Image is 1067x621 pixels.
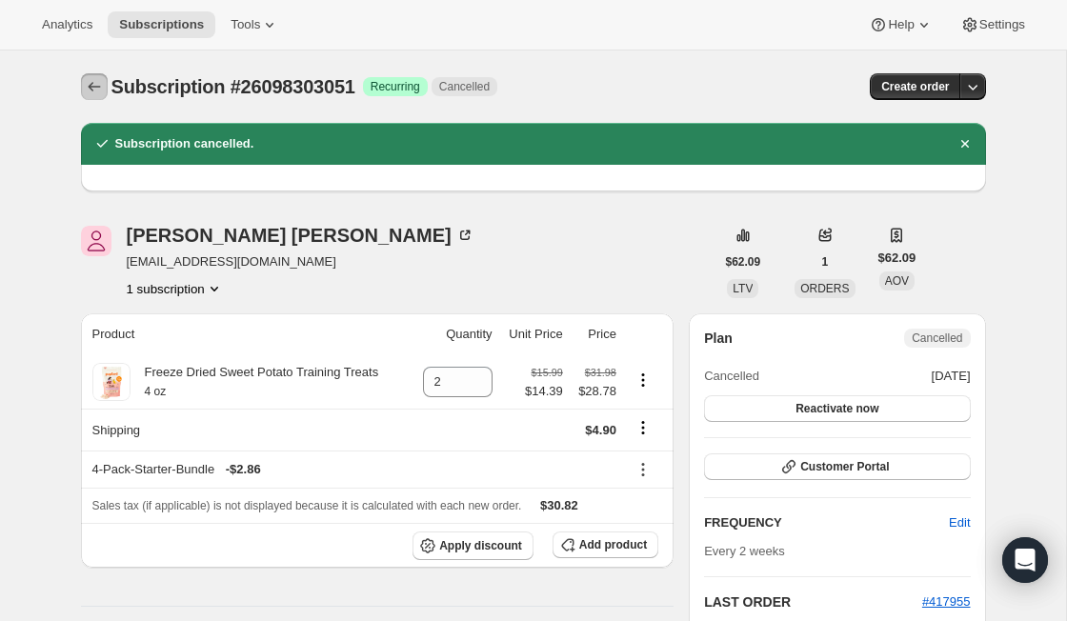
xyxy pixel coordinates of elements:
[127,279,224,298] button: Product actions
[888,17,914,32] span: Help
[92,460,616,479] div: 4-Pack-Starter-Bundle
[795,401,878,416] span: Reactivate now
[553,531,658,558] button: Add product
[733,282,753,295] span: LTV
[145,385,167,398] small: 4 oz
[525,382,563,401] span: $14.39
[704,513,949,532] h2: FREQUENCY
[885,274,909,288] span: AOV
[881,79,949,94] span: Create order
[870,73,960,100] button: Create order
[822,254,829,270] span: 1
[42,17,92,32] span: Analytics
[131,363,379,401] div: Freeze Dried Sweet Potato Training Treats
[979,17,1025,32] span: Settings
[413,531,533,560] button: Apply discount
[81,226,111,256] span: Joseph Vallieres
[704,329,733,348] h2: Plan
[574,382,616,401] span: $28.78
[628,417,658,438] button: Shipping actions
[811,249,840,275] button: 1
[878,249,916,268] span: $62.09
[498,313,569,355] th: Unit Price
[952,130,978,157] button: Dismiss notification
[922,592,971,611] button: #417955
[81,409,411,451] th: Shipping
[937,508,981,538] button: Edit
[579,537,647,552] span: Add product
[540,498,578,512] span: $30.82
[219,11,291,38] button: Tools
[704,395,970,422] button: Reactivate now
[857,11,944,38] button: Help
[704,544,785,558] span: Every 2 weeks
[949,11,1037,38] button: Settings
[371,79,420,94] span: Recurring
[439,79,490,94] span: Cancelled
[585,423,616,437] span: $4.90
[127,226,474,245] div: [PERSON_NAME] [PERSON_NAME]
[231,17,260,32] span: Tools
[439,538,522,553] span: Apply discount
[704,453,970,480] button: Customer Portal
[81,73,108,100] button: Subscriptions
[628,370,658,391] button: Product actions
[92,363,131,401] img: product img
[569,313,622,355] th: Price
[949,513,970,532] span: Edit
[30,11,104,38] button: Analytics
[410,313,497,355] th: Quantity
[108,11,215,38] button: Subscriptions
[800,459,889,474] span: Customer Portal
[119,17,204,32] span: Subscriptions
[800,282,849,295] span: ORDERS
[1002,537,1048,583] div: Open Intercom Messenger
[726,254,761,270] span: $62.09
[912,331,962,346] span: Cancelled
[715,249,773,275] button: $62.09
[81,313,411,355] th: Product
[92,499,522,512] span: Sales tax (if applicable) is not displayed because it is calculated with each new order.
[704,367,759,386] span: Cancelled
[226,460,261,479] span: - $2.86
[922,594,971,609] a: #417955
[115,134,254,153] h2: Subscription cancelled.
[127,252,474,271] span: [EMAIL_ADDRESS][DOMAIN_NAME]
[704,592,922,611] h2: LAST ORDER
[532,367,563,378] small: $15.99
[585,367,616,378] small: $31.98
[932,367,971,386] span: [DATE]
[111,76,355,97] span: Subscription #26098303051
